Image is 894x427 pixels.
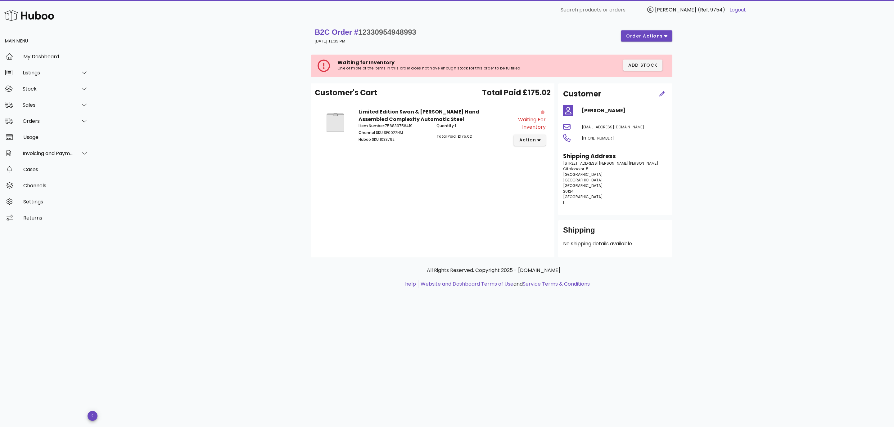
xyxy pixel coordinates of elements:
div: Listings [23,70,73,76]
div: Stock [23,86,73,92]
p: SE0022NM [359,130,429,136]
p: 1033792 [359,137,429,142]
img: Product Image [320,108,351,137]
p: 1 [436,123,507,129]
span: 20124 [563,189,574,194]
div: Shipping [563,225,667,240]
div: Returns [23,215,88,221]
span: [PHONE_NUMBER] [582,136,614,141]
div: Sales [23,102,73,108]
span: [STREET_ADDRESS][PERSON_NAME][PERSON_NAME] [563,161,658,166]
a: help [405,280,416,287]
strong: Limited Edition Swan & [PERSON_NAME] Hand Assembled Complexity Automatic Steel [359,108,479,123]
span: [GEOGRAPHIC_DATA] [563,172,603,177]
span: [GEOGRAPHIC_DATA] [563,183,603,188]
span: Add Stock [628,62,658,69]
div: Cases [23,167,88,172]
span: (Ref: 9754) [698,6,725,13]
div: Channels [23,183,88,189]
a: Logout [729,6,746,14]
button: action [514,135,546,146]
span: [PERSON_NAME] [655,6,696,13]
p: One or more of the items in this order does not have enough stock for this order to be fulfilled. [337,66,557,71]
li: and [418,280,590,288]
span: Citofono nr. 5 [563,166,589,171]
span: Total Paid £175.02 [482,87,551,98]
div: Settings [23,199,88,205]
img: Huboo Logo [4,9,54,22]
a: Service Terms & Conditions [523,280,590,287]
div: Usage [23,134,88,140]
span: 12330954948993 [358,28,416,36]
h4: [PERSON_NAME] [582,107,667,114]
span: order actions [626,33,663,39]
div: Orders [23,118,73,124]
span: IT [563,200,566,205]
span: action [519,137,536,143]
span: Waiting for Inventory [337,59,395,66]
h2: Customer [563,88,601,100]
strong: B2C Order # [315,28,416,36]
a: Website and Dashboard Terms of Use [421,280,513,287]
div: Waiting for Inventory [511,116,546,131]
span: [GEOGRAPHIC_DATA] [563,194,603,199]
span: Channel SKU: [359,130,384,135]
h3: Shipping Address [563,152,667,161]
span: Item Number: [359,123,385,128]
p: 756839756419 [359,123,429,129]
p: All Rights Reserved. Copyright 2025 - [DOMAIN_NAME] [316,267,671,274]
button: Add Stock [623,60,663,71]
div: Invoicing and Payments [23,150,73,156]
span: Quantity: [436,123,455,128]
span: [EMAIL_ADDRESS][DOMAIN_NAME] [582,124,644,130]
span: [GEOGRAPHIC_DATA] [563,177,603,183]
small: [DATE] 11:35 PM [315,39,345,43]
p: No shipping details available [563,240,667,247]
span: Customer's Cart [315,87,377,98]
span: Huboo SKU: [359,137,380,142]
button: order actions [621,30,672,42]
span: Total Paid: £175.02 [436,134,472,139]
div: My Dashboard [23,54,88,60]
